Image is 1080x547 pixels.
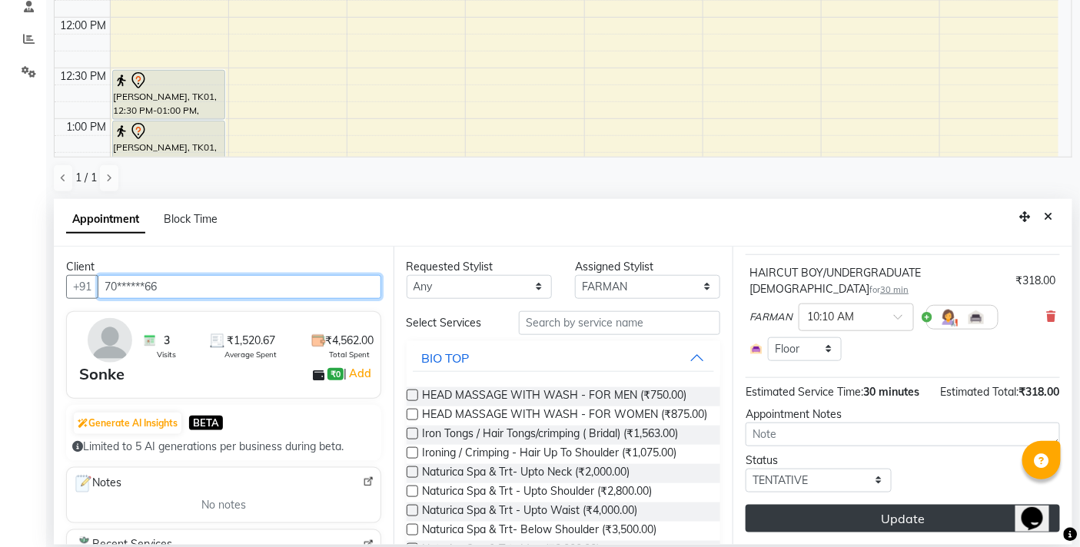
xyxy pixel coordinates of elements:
span: Notes [73,474,121,494]
span: Average Spent [224,349,277,360]
img: Interior.png [967,308,985,327]
span: Visits [157,349,176,360]
span: 3 [164,333,170,349]
span: Naturica Spa & Trt - Upto Shoulder (₹2,800.00) [423,483,653,502]
span: | [344,364,374,383]
span: 30 minutes [863,385,919,399]
span: 30 min [880,284,909,295]
span: Block Time [164,212,218,226]
img: Hairdresser.png [939,308,958,327]
span: 1 / 1 [75,170,97,186]
button: Generate AI Insights [74,413,181,434]
input: Search by service name [519,311,720,335]
span: Estimated Service Time: [746,385,863,399]
div: [PERSON_NAME], TK01, 12:30 PM-01:00 PM, Global Color (inoa/essensity) - Upto Neck [113,71,224,119]
span: ₹1,520.67 [227,333,275,349]
iframe: chat widget [1015,486,1065,532]
span: ₹4,562.00 [326,333,374,349]
button: Update [746,505,1060,532]
span: Ironing / Crimping - Hair Up To Shoulder (₹1,075.00) [423,445,677,464]
span: Naturica Spa & Trt- Below Shoulder (₹3,500.00) [423,522,657,541]
div: Assigned Stylist [575,259,720,275]
div: Appointment Notes [746,406,1060,423]
span: HEAD MASSAGE WITH WASH - FOR MEN (₹750.00) [423,387,687,406]
span: BETA [189,416,223,430]
div: ₹318.00 [1016,273,1056,289]
div: Limited to 5 AI generations per business during beta. [72,439,375,455]
div: Requested Stylist [407,259,552,275]
a: Add [347,364,374,383]
small: for [869,284,909,295]
div: 1:00 PM [64,119,110,135]
button: +91 [66,275,98,299]
span: Total Spent [330,349,371,360]
span: FARMAN [749,310,793,325]
div: Select Services [395,315,507,331]
button: BIO TOP [413,344,715,372]
span: ₹318.00 [1019,385,1060,399]
span: Naturica Spa & Trt - Upto Waist (₹4,000.00) [423,502,638,522]
span: ₹0 [327,368,344,380]
div: 12:00 PM [58,18,110,34]
img: Interior.png [749,342,763,356]
div: HAIRCUT BOY/UNDERGRADUATE [DEMOGRAPHIC_DATA] [749,265,1010,297]
span: Iron Tongs / Hair Tongs/crimping ( Bridal) (₹1,563.00) [423,426,679,445]
div: Client [66,259,381,275]
div: Status [746,453,891,469]
span: HEAD MASSAGE WITH WASH - FOR WOMEN (₹875.00) [423,406,708,426]
span: No notes [201,497,246,513]
div: BIO TOP [422,349,470,367]
img: avatar [88,318,132,363]
div: [PERSON_NAME], TK01, 01:00 PM-01:30 PM, HAIRCUT [DEMOGRAPHIC_DATA] [113,121,224,170]
button: Close [1038,205,1060,229]
span: Estimated Total: [941,385,1019,399]
div: 12:30 PM [58,68,110,85]
div: Sonke [79,363,125,386]
span: Naturica Spa & Trt- Upto Neck (₹2,000.00) [423,464,630,483]
span: Appointment [66,206,145,234]
input: Search by Name/Mobile/Email/Code [98,275,381,299]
